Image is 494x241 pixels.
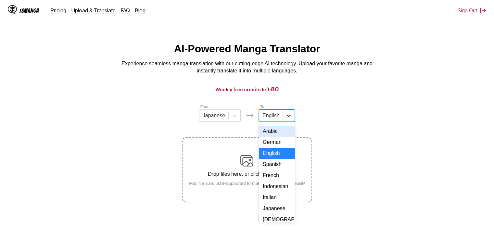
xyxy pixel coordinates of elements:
div: Indonesian [259,181,295,192]
div: IsManga [19,7,39,14]
a: FAQ [121,7,130,14]
div: Arabic [259,126,295,137]
a: Blog [135,7,146,14]
h1: AI-Powered Manga Translator [174,43,320,55]
h3: Weekly free credits left: [16,85,478,93]
img: Sign out [480,7,486,14]
div: French [259,170,295,181]
small: Max file size: 5MB • Supported formats: JP(E)G, PNG, WEBP [184,181,310,186]
span: 80 [271,86,279,93]
div: Spanish [259,159,295,170]
img: IsManga Logo [8,5,17,14]
div: Japanese [259,203,295,214]
p: Experience seamless manga translation with our cutting-edge AI technology. Upload your favorite m... [117,60,377,75]
p: Drop files here, or click to browse. [184,171,310,177]
a: Upload & Translate [71,7,116,14]
div: English [259,148,295,159]
div: German [259,137,295,148]
a: IsManga LogoIsManga [8,5,51,16]
label: To [260,105,264,109]
button: Sign Out [458,7,486,14]
a: Pricing [51,7,66,14]
div: [DEMOGRAPHIC_DATA] [259,214,295,225]
img: Languages icon [246,111,254,119]
label: From [200,105,209,109]
div: Italian [259,192,295,203]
